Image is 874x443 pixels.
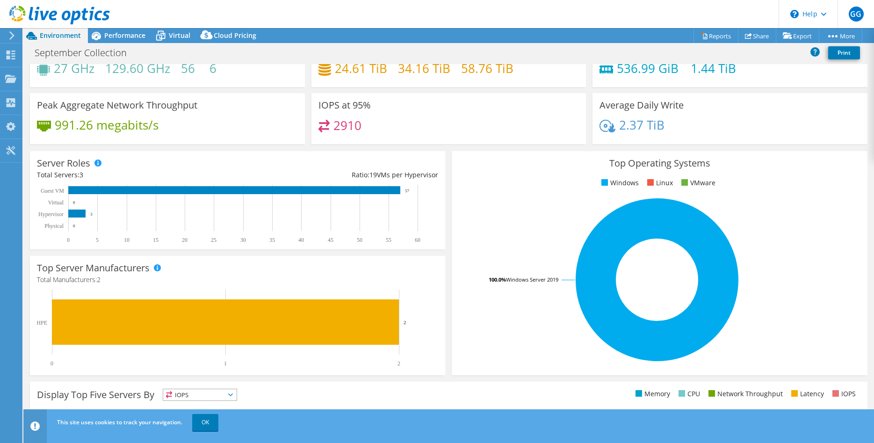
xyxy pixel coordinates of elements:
h4: 991.26 megabits/s [55,120,159,130]
h4: 536.99 GiB [617,63,680,73]
h4: Total Manufacturers: [37,275,438,285]
span: Environment [40,31,81,40]
text: 35 [269,237,275,243]
text: 15 [153,237,159,243]
li: Linux [645,178,673,188]
text: Guest VM [41,188,64,194]
text: 2 [404,320,406,325]
li: Network Throughput [706,389,783,399]
div: Ratio: VMs per Hypervisor [238,170,438,180]
a: Print [828,46,860,59]
h4: 6 [209,63,247,73]
span: 3 [79,170,83,179]
a: Export [776,29,819,43]
text: 0 [51,360,53,367]
h4: 2.37 TiB [619,120,665,130]
span: 19 [369,170,377,179]
text: 10 [124,237,130,243]
text: 0 [67,237,70,243]
text: 45 [328,237,333,243]
h4: 129.60 GHz [105,63,170,73]
text: Physical [44,223,64,229]
tspan: 100.0% [489,276,506,283]
text: 30 [240,237,246,243]
a: Share [738,29,776,43]
li: VMware [679,178,715,188]
h4: 56 [181,63,199,73]
text: HPE [36,320,47,326]
text: 55 [386,237,391,243]
h4: 24.61 TiB [335,63,387,73]
li: Windows [599,178,639,188]
text: Hypervisor [38,211,64,218]
text: Virtual [48,199,64,206]
text: 40 [298,237,304,243]
li: IOPS [830,389,856,399]
text: 3 [90,212,93,217]
tspan: Windows Server 2019 [506,276,558,283]
h3: Server Roles [37,158,90,168]
text: 0 [73,200,75,205]
a: Reports [693,29,738,43]
text: 5 [96,237,99,243]
span: GG [849,7,864,22]
text: 25 [211,237,217,243]
a: More [819,29,862,43]
h4: 58.76 TiB [461,63,513,73]
h4: 27 GHz [54,63,94,73]
h3: Top Operating Systems [459,158,860,168]
h3: IOPS at 95% [318,100,371,110]
h3: Top Server Manufacturers [37,263,150,273]
text: 57 [405,189,410,193]
text: 2 [397,360,400,367]
h1: September Collection [30,48,141,58]
text: 0 [73,224,75,228]
div: Total Servers: [37,170,238,180]
text: 20 [182,237,188,243]
text: 60 [415,237,420,243]
text: 50 [357,237,362,243]
span: Performance [104,31,145,40]
h3: Peak Aggregate Network Throughput [37,100,197,110]
span: Cloud Pricing [214,31,256,40]
li: Latency [789,389,824,399]
li: Memory [633,389,670,399]
span: IOPS [163,389,237,400]
span: This site uses cookies to track your navigation. [57,418,182,426]
h4: 2910 [333,120,361,131]
li: CPU [676,389,700,399]
span: 2 [97,275,101,284]
h4: 34.16 TiB [398,63,450,73]
span: Virtual [169,31,190,40]
text: 1 [224,360,227,367]
svg: \n [790,10,799,18]
a: OK [192,414,218,431]
h3: Average Daily Write [600,100,684,110]
h4: 1.44 TiB [691,63,736,73]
